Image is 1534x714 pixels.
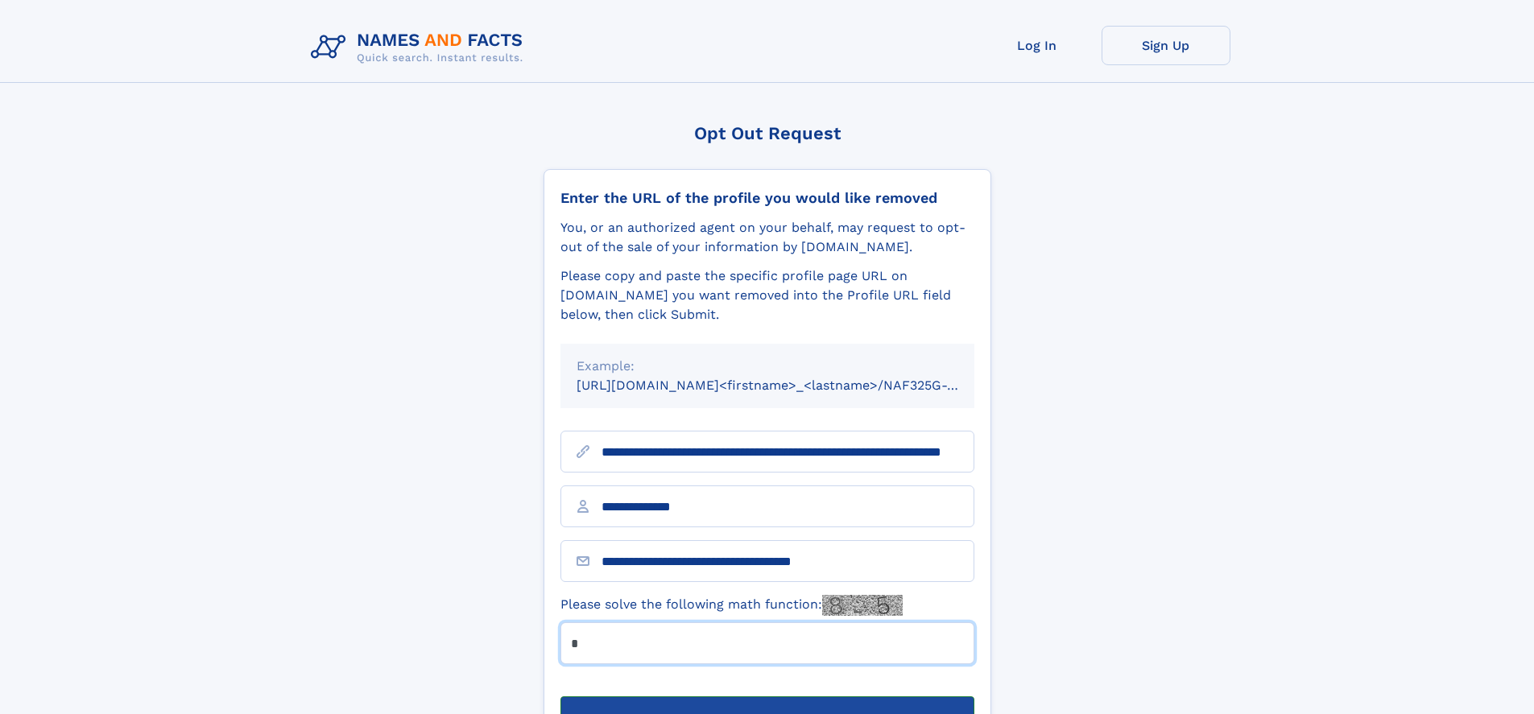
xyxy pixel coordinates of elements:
div: Please copy and paste the specific profile page URL on [DOMAIN_NAME] you want removed into the Pr... [560,266,974,324]
div: Enter the URL of the profile you would like removed [560,189,974,207]
label: Please solve the following math function: [560,595,903,616]
a: Sign Up [1102,26,1230,65]
small: [URL][DOMAIN_NAME]<firstname>_<lastname>/NAF325G-xxxxxxxx [577,378,1005,393]
div: You, or an authorized agent on your behalf, may request to opt-out of the sale of your informatio... [560,218,974,257]
div: Example: [577,357,958,376]
a: Log In [973,26,1102,65]
div: Opt Out Request [544,123,991,143]
img: Logo Names and Facts [304,26,536,69]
